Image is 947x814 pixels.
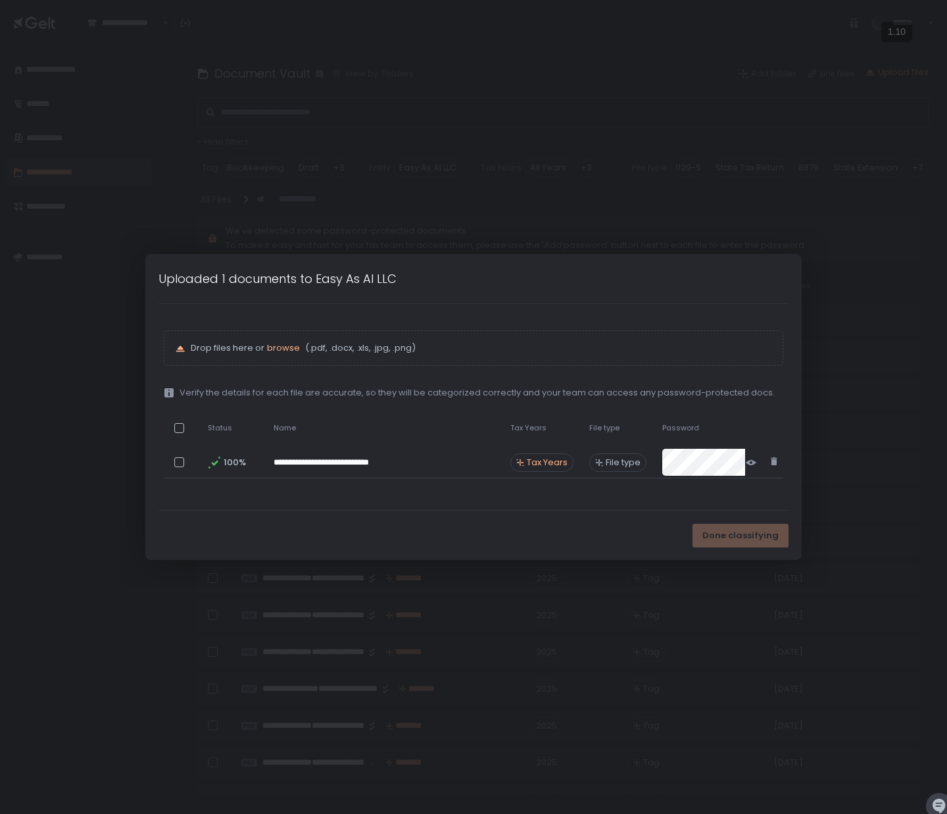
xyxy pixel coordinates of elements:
[589,423,619,433] span: File type
[158,270,397,288] h1: Uploaded 1 documents to Easy As AI LLC
[180,387,775,399] span: Verify the details for each file are accurate, so they will be categorized correctly and your tea...
[303,342,416,354] span: (.pdf, .docx, .xls, .jpg, .png)
[662,423,699,433] span: Password
[224,457,245,469] span: 100%
[527,457,568,469] span: Tax Years
[191,342,772,354] p: Drop files here or
[274,423,296,433] span: Name
[606,457,641,469] span: File type
[208,423,232,433] span: Status
[267,342,300,354] span: browse
[267,342,300,354] button: browse
[510,423,546,433] span: Tax Years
